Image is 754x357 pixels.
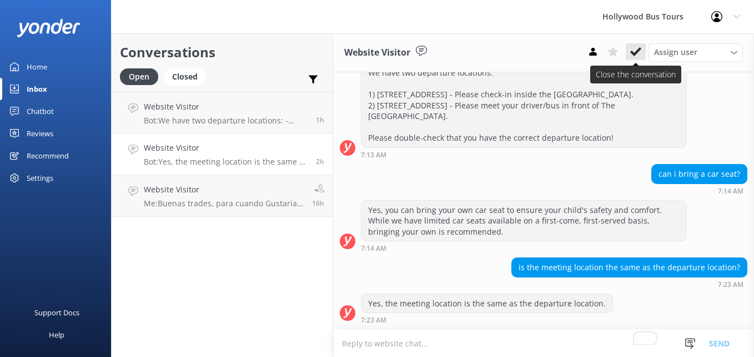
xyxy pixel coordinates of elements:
[361,151,687,158] div: Aug 27 2025 07:13am (UTC -07:00) America/Tijuana
[361,201,686,241] div: Yes, you can bring your own car seat to ensure your child's safety and comfort. While we have lim...
[333,330,754,357] textarea: To enrich screen reader interactions, please activate Accessibility in Grammarly extension settings
[718,281,743,288] strong: 7:23 AM
[654,46,697,58] span: Assign user
[120,68,158,85] div: Open
[361,316,613,324] div: Aug 27 2025 07:23am (UTC -07:00) America/Tijuana
[316,157,324,166] span: Aug 27 2025 07:23am (UTC -07:00) America/Tijuana
[27,145,69,167] div: Recommend
[49,324,64,346] div: Help
[361,152,386,158] strong: 7:13 AM
[27,167,53,189] div: Settings
[27,122,53,145] div: Reviews
[361,294,612,313] div: Yes, the meeting location is the same as the departure location.
[718,188,743,195] strong: 7:14 AM
[120,42,324,63] h2: Conversations
[164,70,212,82] a: Closed
[144,199,304,209] p: Me: Buenas trades, para cuando Gustaria la Gira en español
[112,92,333,133] a: Website VisitorBot:We have two departure locations: - [STREET_ADDRESS]. Please check-in inside th...
[112,133,333,175] a: Website VisitorBot:Yes, the meeting location is the same as the departure location.2h
[344,46,410,60] h3: Website Visitor
[144,116,308,126] p: Bot: We have two departure locations: - [STREET_ADDRESS]. Please check-in inside the [GEOGRAPHIC_...
[511,280,747,288] div: Aug 27 2025 07:23am (UTC -07:00) America/Tijuana
[361,245,386,252] strong: 7:14 AM
[17,19,81,37] img: yonder-white-logo.png
[144,184,304,196] h4: Website Visitor
[316,115,324,125] span: Aug 27 2025 08:39am (UTC -07:00) America/Tijuana
[112,175,333,217] a: Website VisitorMe:Buenas trades, para cuando Gustaria la Gira en español16h
[652,165,747,184] div: can i bring a car seat?
[512,258,747,277] div: is the meeting location the same as the departure location?
[361,63,686,147] div: We have two departure locations: 1) [STREET_ADDRESS] - Please check-in inside the [GEOGRAPHIC_DAT...
[312,199,324,208] span: Aug 26 2025 05:57pm (UTC -07:00) America/Tijuana
[361,317,386,324] strong: 7:23 AM
[164,68,206,85] div: Closed
[34,301,79,324] div: Support Docs
[120,70,164,82] a: Open
[651,187,747,195] div: Aug 27 2025 07:14am (UTC -07:00) America/Tijuana
[144,101,308,113] h4: Website Visitor
[144,157,308,167] p: Bot: Yes, the meeting location is the same as the departure location.
[649,43,743,61] div: Assign User
[27,56,47,78] div: Home
[27,78,47,100] div: Inbox
[361,244,687,252] div: Aug 27 2025 07:14am (UTC -07:00) America/Tijuana
[27,100,54,122] div: Chatbot
[144,142,308,154] h4: Website Visitor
